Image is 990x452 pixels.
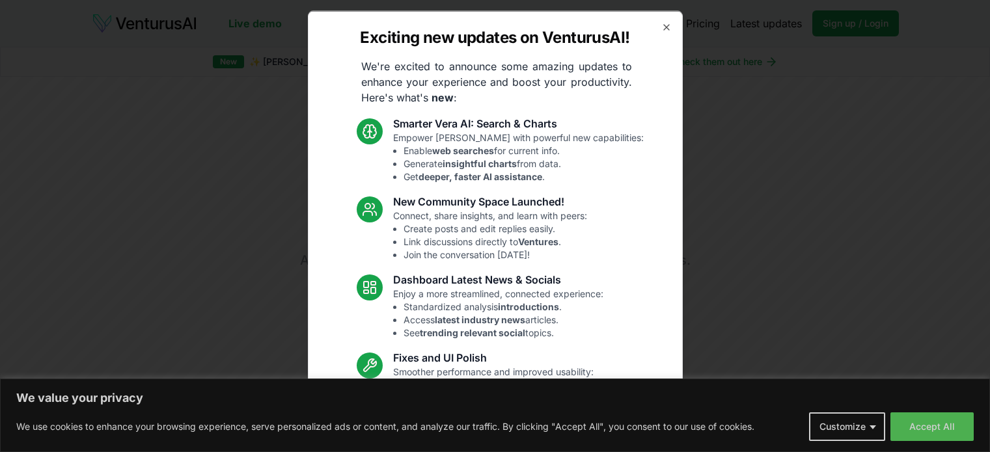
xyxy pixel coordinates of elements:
p: Smoother performance and improved usability: [393,365,594,417]
strong: trending relevant social [420,326,525,338]
li: Enhanced overall UI consistency. [404,404,594,417]
strong: insightful charts [443,157,517,168]
h3: Dashboard Latest News & Socials [393,271,603,287]
strong: latest industry news [435,313,525,325]
li: Fixed mobile chat & sidebar glitches. [404,391,594,404]
h3: Fixes and UI Polish [393,349,594,365]
h3: Smarter Vera AI: Search & Charts [393,115,644,131]
p: Enjoy a more streamlined, connected experience: [393,287,603,339]
li: See topics. [404,326,603,339]
li: Create posts and edit replies easily. [404,222,587,235]
strong: Ventures [518,235,558,246]
strong: web searches [432,144,494,155]
li: Link discussions directly to . [404,235,587,248]
li: Get . [404,170,644,183]
strong: introductions [498,300,559,312]
p: Empower [PERSON_NAME] with powerful new capabilities: [393,131,644,183]
strong: new [432,90,454,103]
li: Resolved Vera chart loading issue. [404,378,594,391]
li: Access articles. [404,313,603,326]
li: Enable for current info. [404,144,644,157]
li: Standardized analysis . [404,300,603,313]
h2: Exciting new updates on VenturusAI! [360,27,629,47]
p: We're excited to announce some amazing updates to enhance your experience and boost your producti... [351,58,642,105]
li: Generate from data. [404,157,644,170]
p: Connect, share insights, and learn with peers: [393,209,587,261]
li: Join the conversation [DATE]! [404,248,587,261]
strong: deeper, faster AI assistance [419,170,542,181]
h3: New Community Space Launched! [393,193,587,209]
